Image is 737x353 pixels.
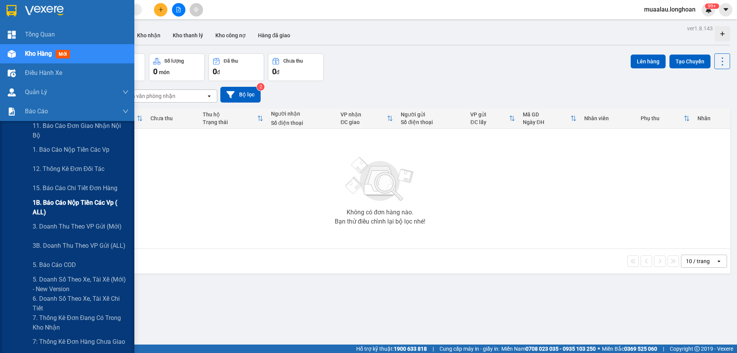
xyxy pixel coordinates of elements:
svg: open [716,258,722,264]
span: Cung cấp máy in - giấy in: [440,345,499,353]
button: Kho nhận [131,26,167,45]
span: 12. Thống kê đơn đối tác [33,164,104,174]
div: ĐC giao [340,119,387,125]
button: Đã thu0đ [208,53,264,81]
span: file-add [176,7,181,12]
div: Không có đơn hàng nào. [347,209,413,215]
button: caret-down [719,3,732,17]
span: aim [193,7,199,12]
div: 10 / trang [686,257,710,265]
span: 11. Báo cáo đơn giao nhận nội bộ [33,121,129,140]
span: Kho hàng [25,50,52,57]
div: Bạn thử điều chỉnh lại bộ lọc nhé! [335,219,425,225]
span: 5. Doanh số theo xe, tài xế (mới) - New version [33,275,129,294]
button: Số lượng0món [149,53,205,81]
button: aim [190,3,203,17]
div: Nhân viên [584,115,633,121]
span: | [433,345,434,353]
span: 7. Thống kê đơn đang có trong kho nhận [33,313,129,332]
span: copyright [694,346,700,351]
strong: 0708 023 035 - 0935 103 250 [525,346,596,352]
span: 15. Báo cáo chi tiết đơn hàng [33,183,117,193]
div: Chưa thu [283,58,303,64]
div: Trạng thái [203,119,257,125]
div: Mã GD [523,111,571,118]
span: Báo cáo [25,106,48,116]
div: Người nhận [271,111,333,117]
button: Bộ lọc [220,87,261,103]
div: Chọn văn phòng nhận [122,92,175,100]
span: 5. Báo cáo COD [33,260,76,270]
span: 6. Doanh số theo xe, tài xế chi tiết [33,294,129,313]
button: file-add [172,3,185,17]
div: Ngày ĐH [523,119,571,125]
th: Toggle SortBy [637,108,694,129]
span: 7: Thống kê đơn hàng chưa giao [33,337,125,346]
th: Toggle SortBy [466,108,519,129]
span: món [159,69,170,75]
div: Phụ thu [641,115,684,121]
span: ⚪️ [598,347,600,350]
div: Chưa thu [150,115,195,121]
span: down [122,108,129,114]
div: ver 1.8.143 [687,24,713,33]
span: 0 [153,67,157,76]
strong: 0369 525 060 [624,346,657,352]
span: 1. Báo cáo nộp tiền các vp [33,145,109,154]
span: plus [158,7,164,12]
img: svg+xml;base64,PHN2ZyBjbGFzcz0ibGlzdC1wbHVnX19zdmciIHhtbG5zPSJodHRwOi8vd3d3LnczLm9yZy8yMDAwL3N2Zy... [342,152,418,206]
th: Toggle SortBy [199,108,267,129]
button: Kho thanh lý [167,26,209,45]
span: đ [217,69,220,75]
span: đ [276,69,279,75]
img: warehouse-icon [8,50,16,58]
div: Đã thu [224,58,238,64]
span: | [663,345,664,353]
img: warehouse-icon [8,88,16,96]
div: Người gửi [401,111,463,118]
span: Hỗ trợ kỹ thuật: [356,345,427,353]
th: Toggle SortBy [519,108,581,129]
button: Tạo Chuyến [669,55,711,68]
sup: 367 [705,3,719,9]
img: logo-vxr [7,5,17,17]
span: mới [56,50,70,58]
div: Số điện thoại [271,120,333,126]
span: Tổng Quan [25,30,55,39]
strong: 1900 633 818 [394,346,427,352]
div: Nhãn [697,115,726,121]
div: Tạo kho hàng mới [715,26,730,41]
span: Điều hành xe [25,68,62,78]
span: muaalau.longhoan [638,5,702,14]
img: icon-new-feature [705,6,712,13]
span: Miền Bắc [602,345,657,353]
img: solution-icon [8,108,16,116]
span: down [122,89,129,95]
span: 0 [213,67,217,76]
span: 3. Doanh Thu theo VP Gửi (mới) [33,222,122,231]
button: Hàng đã giao [252,26,296,45]
svg: open [206,93,212,99]
span: caret-down [722,6,729,13]
div: VP gửi [470,111,509,118]
span: Miền Nam [501,345,596,353]
button: Kho công nợ [209,26,252,45]
sup: 2 [257,83,264,91]
th: Toggle SortBy [337,108,397,129]
button: Lên hàng [631,55,666,68]
div: VP nhận [340,111,387,118]
div: Số lượng [164,58,184,64]
span: 3B. Doanh Thu theo VP Gửi (ALL) [33,241,126,250]
button: plus [154,3,167,17]
div: Thu hộ [203,111,257,118]
img: dashboard-icon [8,31,16,39]
span: Quản Lý [25,87,47,97]
span: 1B. Báo cáo nộp tiền các vp ( ALL) [33,198,129,217]
div: ĐC lấy [470,119,509,125]
div: Số điện thoại [401,119,463,125]
button: Chưa thu0đ [268,53,324,81]
img: warehouse-icon [8,69,16,77]
span: 0 [272,67,276,76]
